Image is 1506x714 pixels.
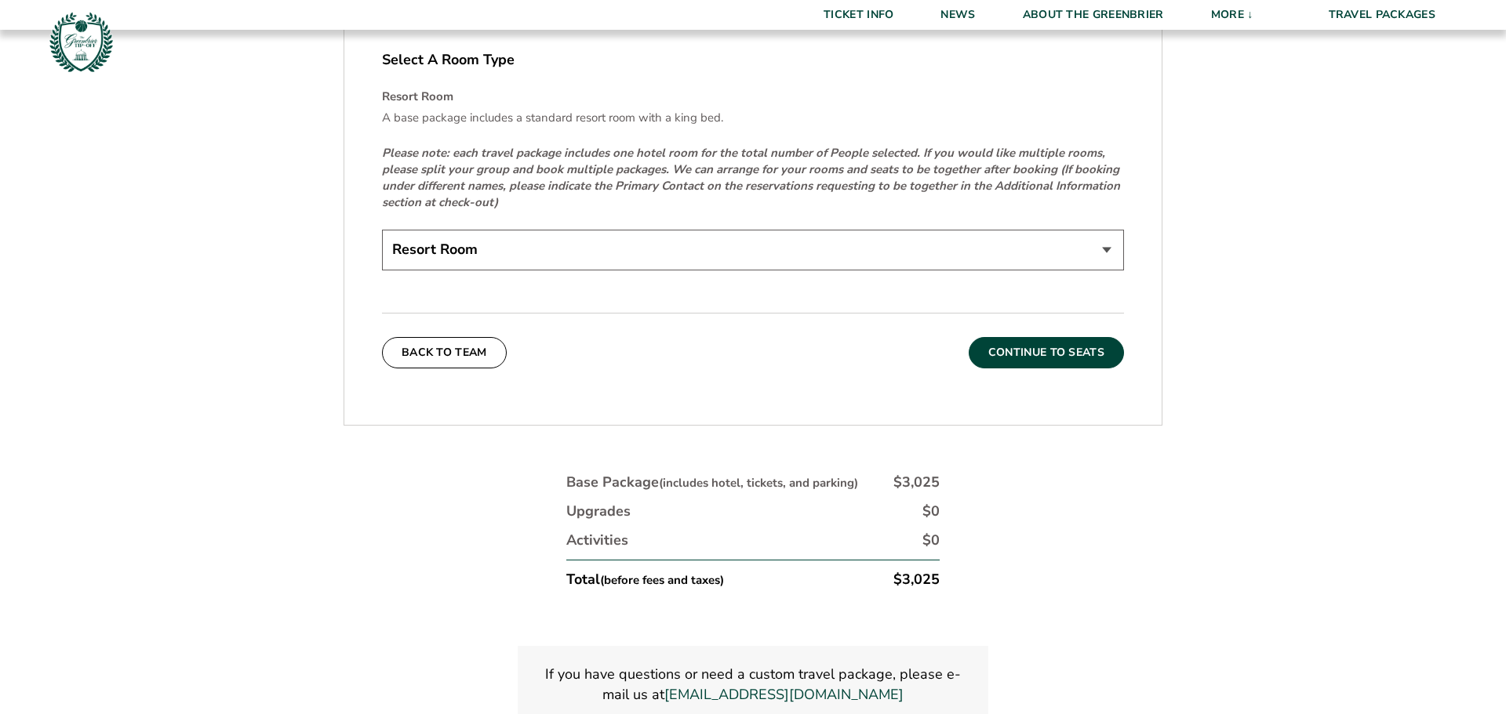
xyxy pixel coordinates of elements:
[566,502,631,521] div: Upgrades
[969,337,1124,368] button: Continue To Seats
[659,475,858,491] small: (includes hotel, tickets, and parking)
[382,110,1124,126] p: A base package includes a standard resort room with a king bed.
[600,572,724,588] small: (before fees and taxes)
[47,8,115,76] img: Greenbrier Tip-Off
[893,473,940,492] div: $3,025
[382,337,507,368] button: Back To Team
[664,685,904,705] a: Link greenbriertipoff@intersport.global
[382,89,1124,105] h4: Resort Room
[566,531,628,550] div: Activities
[566,570,724,589] div: Total
[893,570,940,589] div: $3,025
[566,473,858,492] div: Base Package
[922,502,940,521] div: $0
[382,50,1124,70] label: Select A Room Type
[922,531,940,550] div: $0
[537,665,969,704] p: If you have questions or need a custom travel package, please e-mail us at
[382,145,1120,210] em: Please note: each travel package includes one hotel room for the total number of People selected....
